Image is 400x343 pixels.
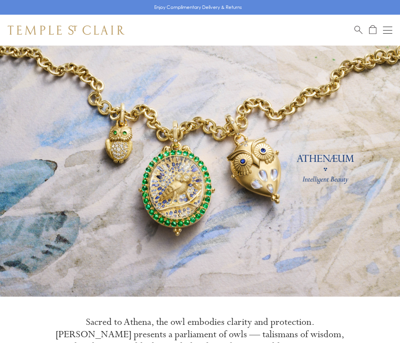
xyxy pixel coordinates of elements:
a: Search [354,25,363,35]
button: Open navigation [383,25,392,35]
p: Enjoy Complimentary Delivery & Returns [154,3,242,11]
a: Open Shopping Bag [369,25,376,35]
img: Temple St. Clair [8,25,124,35]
